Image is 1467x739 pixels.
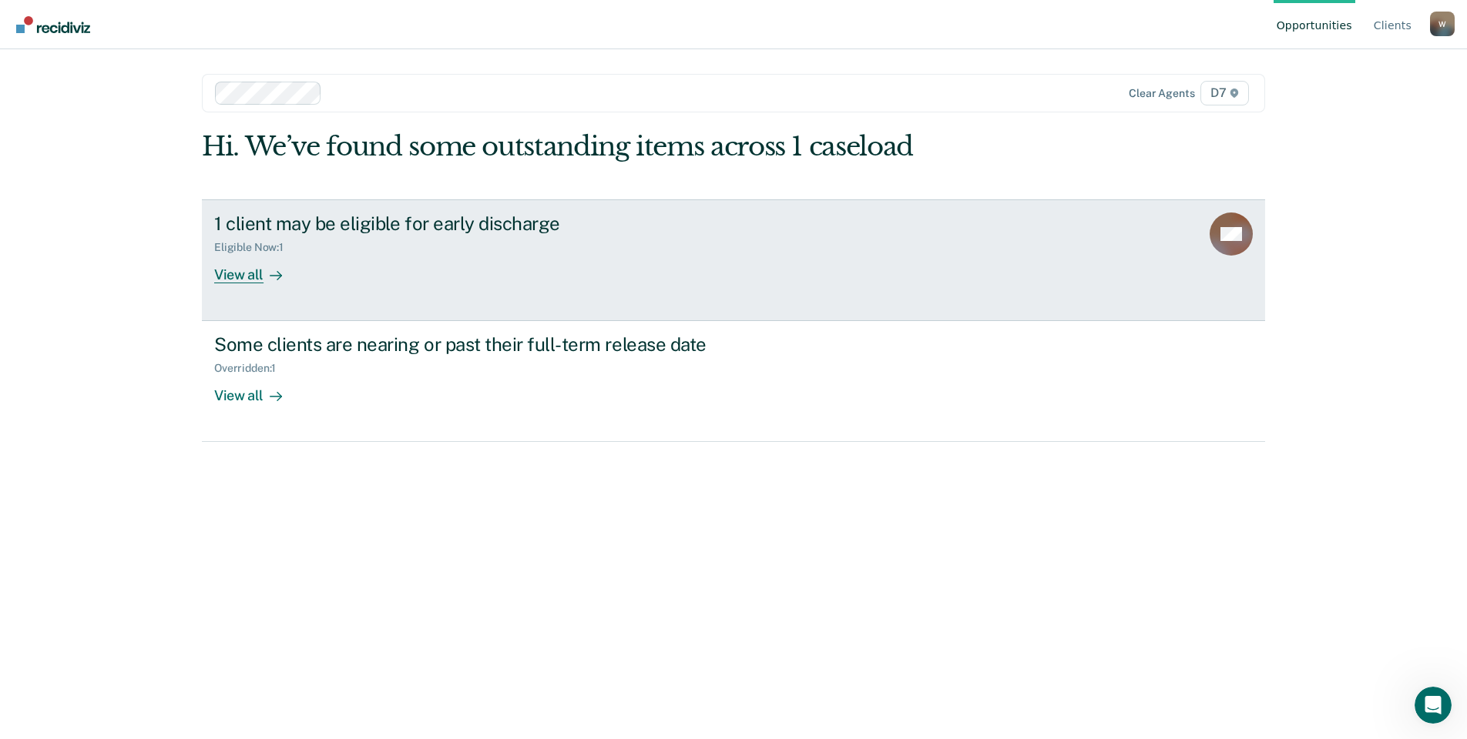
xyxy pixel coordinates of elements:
div: Clear agents [1129,87,1194,100]
iframe: Intercom live chat [1415,687,1452,724]
div: W [1430,12,1455,36]
img: Recidiviz [16,16,90,33]
button: Profile dropdown button [1430,12,1455,36]
a: Some clients are nearing or past their full-term release dateOverridden:1View all [202,321,1265,442]
div: 1 client may be eligible for early discharge [214,212,755,235]
a: 1 client may be eligible for early dischargeEligible Now:1View all [202,199,1265,321]
div: Eligible Now : 1 [214,241,296,254]
div: View all [214,253,300,283]
div: Hi. We’ve found some outstanding items across 1 caseload [202,131,1052,162]
span: D7 [1200,81,1249,105]
div: View all [214,375,300,405]
div: Overridden : 1 [214,362,288,375]
div: Some clients are nearing or past their full-term release date [214,333,755,356]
